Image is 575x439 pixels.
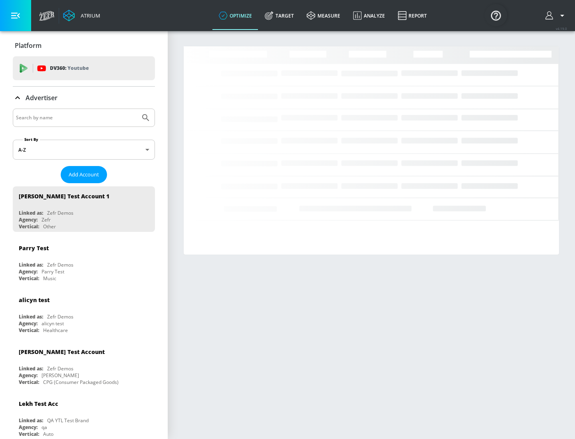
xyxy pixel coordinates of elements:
span: Add Account [69,170,99,179]
div: Parry Test [19,244,49,252]
div: Parry TestLinked as:Zefr DemosAgency:Parry TestVertical:Music [13,238,155,284]
div: Linked as: [19,261,43,268]
div: alicyn testLinked as:Zefr DemosAgency:alicyn testVertical:Healthcare [13,290,155,336]
p: DV360: [50,64,89,73]
div: [PERSON_NAME] Test AccountLinked as:Zefr DemosAgency:[PERSON_NAME]Vertical:CPG (Consumer Packaged... [13,342,155,388]
div: QA YTL Test Brand [47,417,89,424]
div: Zefr Demos [47,365,73,372]
a: optimize [212,1,258,30]
div: [PERSON_NAME] Test Account 1 [19,192,109,200]
div: Vertical: [19,431,39,437]
div: Linked as: [19,417,43,424]
div: DV360: Youtube [13,56,155,80]
div: Agency: [19,372,38,379]
div: Music [43,275,56,282]
a: Target [258,1,300,30]
a: Atrium [63,10,100,22]
div: CPG (Consumer Packaged Goods) [43,379,119,386]
div: Agency: [19,268,38,275]
a: Report [391,1,433,30]
div: alicyn test [19,296,50,304]
div: Zefr Demos [47,261,73,268]
div: Linked as: [19,365,43,372]
label: Sort By [23,137,40,142]
div: Lekh Test Acc [19,400,58,407]
div: Healthcare [43,327,68,334]
div: Zefr Demos [47,313,73,320]
div: Zefr Demos [47,210,73,216]
div: Platform [13,34,155,57]
div: Advertiser [13,87,155,109]
div: Vertical: [19,379,39,386]
div: qa [42,424,47,431]
button: Add Account [61,166,107,183]
div: Linked as: [19,210,43,216]
div: [PERSON_NAME] Test Account 1Linked as:Zefr DemosAgency:ZefrVertical:Other [13,186,155,232]
div: Atrium [77,12,100,19]
div: Linked as: [19,313,43,320]
div: Other [43,223,56,230]
div: Parry Test [42,268,64,275]
button: Open Resource Center [485,4,507,26]
div: Vertical: [19,275,39,282]
div: Vertical: [19,223,39,230]
div: [PERSON_NAME] [42,372,79,379]
p: Platform [15,41,42,50]
p: Youtube [67,64,89,72]
input: Search by name [16,113,137,123]
div: Agency: [19,216,38,223]
div: [PERSON_NAME] Test Account [19,348,105,356]
div: Auto [43,431,54,437]
p: Advertiser [26,93,57,102]
div: Zefr [42,216,51,223]
div: A-Z [13,140,155,160]
div: Vertical: [19,327,39,334]
a: measure [300,1,347,30]
div: Agency: [19,424,38,431]
div: alicyn test [42,320,64,327]
a: Analyze [347,1,391,30]
span: v 4.19.0 [556,26,567,31]
div: Agency: [19,320,38,327]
